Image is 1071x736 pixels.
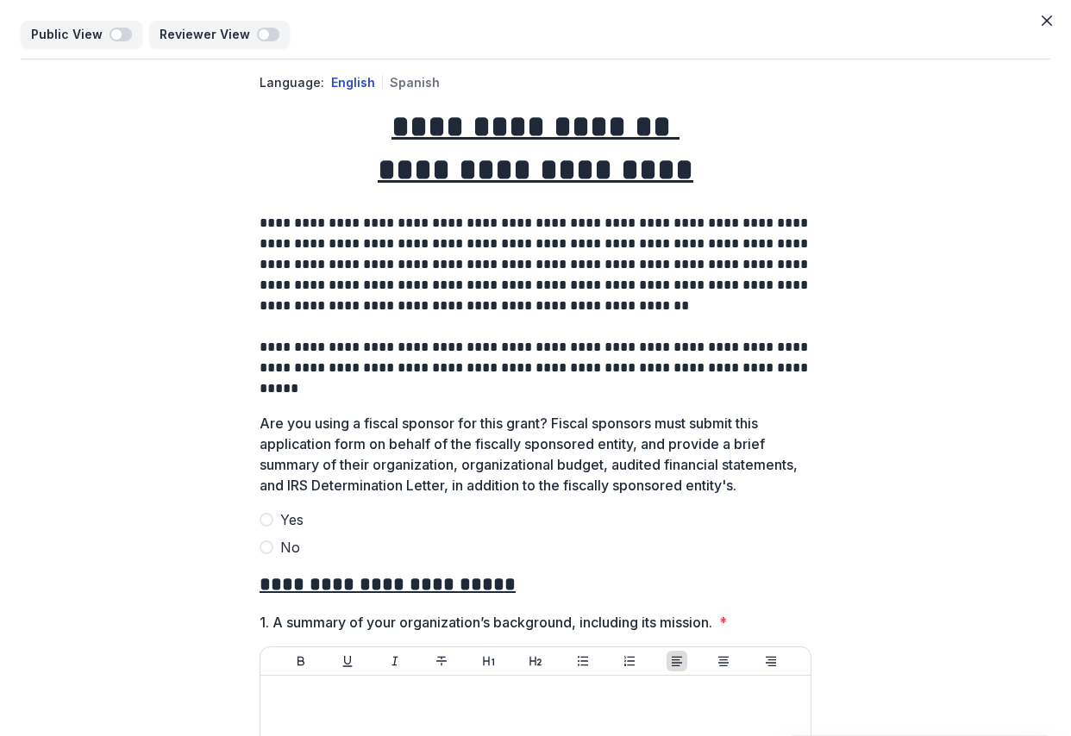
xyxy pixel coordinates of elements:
[280,509,304,530] span: Yes
[160,28,257,42] p: Reviewer View
[667,651,687,671] button: Align Left
[280,537,300,558] span: No
[479,651,499,671] button: Heading 1
[390,75,440,90] button: Spanish
[1033,7,1061,34] button: Close
[619,651,640,671] button: Ordered List
[260,73,324,91] p: Language:
[525,651,546,671] button: Heading 2
[713,651,734,671] button: Align Center
[331,75,375,90] button: English
[385,651,405,671] button: Italicize
[21,21,142,48] button: Public View
[260,413,801,496] p: Are you using a fiscal sponsor for this grant? Fiscal sponsors must submit this application form ...
[149,21,290,48] button: Reviewer View
[337,651,358,671] button: Underline
[761,651,781,671] button: Align Right
[291,651,311,671] button: Bold
[31,28,110,42] p: Public View
[260,612,712,633] p: 1. A summary of your organization’s background, including its mission.
[573,651,593,671] button: Bullet List
[431,651,452,671] button: Strike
